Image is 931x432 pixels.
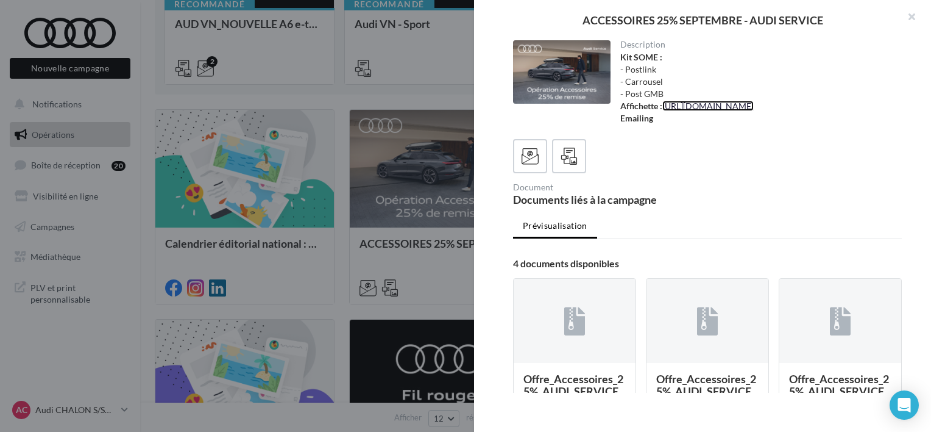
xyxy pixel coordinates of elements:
[620,113,653,123] strong: Emailing
[513,259,902,268] div: 4 documents disponibles
[620,51,893,124] div: - Postlink - Carrousel - Post GMB
[662,101,754,111] a: [URL][DOMAIN_NAME]
[789,372,891,398] span: Offre_Accessoires_25%_AUDI_SERVICE...
[494,15,912,26] div: ACCESSOIRES 25% SEPTEMBRE - AUDI SERVICE
[890,391,919,420] div: Open Intercom Messenger
[620,40,893,49] div: Description
[656,372,759,398] span: Offre_Accessoires_25%_AUDI_SERVICE...
[513,183,703,192] div: Document
[620,52,662,62] strong: Kit SOME :
[513,194,703,205] div: Documents liés à la campagne
[523,372,626,398] span: Offre_Accessoires_25%_AUDI_SERVICE...
[620,101,662,111] strong: Affichette :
